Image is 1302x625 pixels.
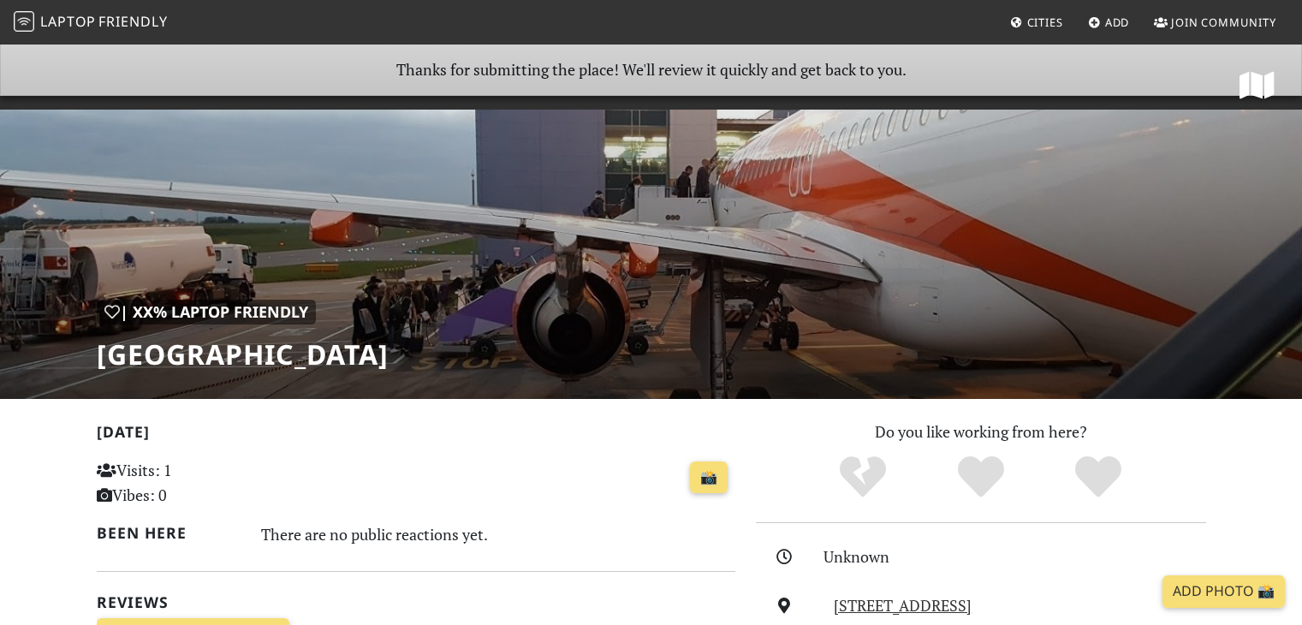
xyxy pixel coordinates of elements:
a: Add [1081,7,1137,38]
p: Visits: 1 Vibes: 0 [97,458,296,508]
p: Do you like working from here? [756,420,1206,444]
span: Cities [1027,15,1063,30]
div: There are no public reactions yet. [261,521,735,548]
span: Add [1105,15,1130,30]
a: Join Community [1147,7,1283,38]
span: Laptop [40,12,96,31]
div: No [804,454,922,501]
span: Join Community [1171,15,1276,30]
h2: Been here [97,524,241,542]
a: LaptopFriendly LaptopFriendly [14,8,168,38]
div: | XX% Laptop Friendly [97,300,316,324]
h2: [DATE] [97,423,735,448]
a: 📸 [690,461,728,494]
h1: [GEOGRAPHIC_DATA] [97,338,389,371]
a: Cities [1003,7,1070,38]
h2: Reviews [97,593,735,611]
span: Friendly [98,12,167,31]
div: Definitely! [1039,454,1157,501]
img: LaptopFriendly [14,11,34,32]
a: [STREET_ADDRESS] [834,595,972,616]
div: Unknown [823,545,1216,569]
div: Yes [922,454,1040,501]
a: Add Photo 📸 [1162,575,1285,608]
